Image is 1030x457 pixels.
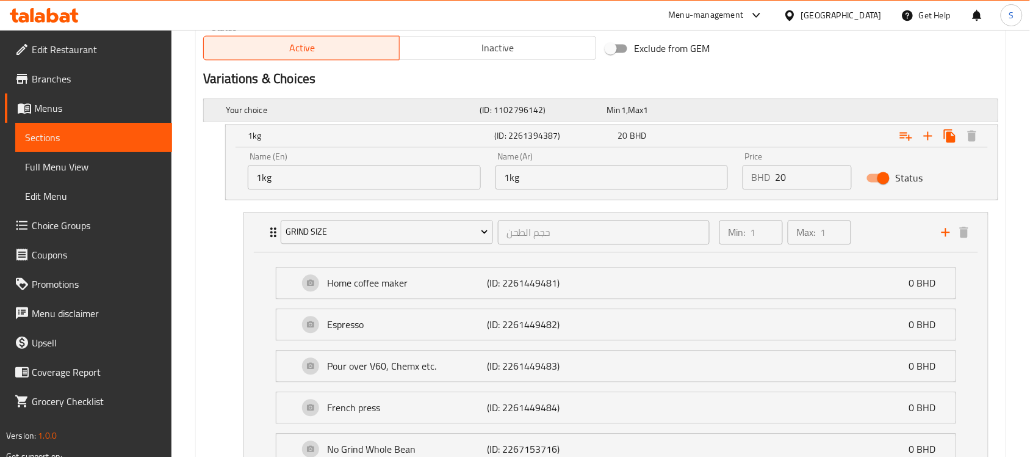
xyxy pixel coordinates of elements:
a: Promotions [5,269,172,299]
div: Expand [204,100,998,122]
span: 1.0.0 [38,428,57,444]
div: Expand [276,351,956,382]
span: Edit Restaurant [32,42,162,57]
span: Menus [34,101,162,115]
p: Espresso [327,318,487,332]
span: Choice Groups [32,218,162,233]
button: Add choice group [895,125,917,147]
p: (ID: 2261449483) [487,359,594,374]
p: No Grind Whole Bean [327,442,487,457]
button: Clone new choice [939,125,961,147]
div: Expand [276,310,956,340]
span: Branches [32,71,162,86]
a: Coupons [5,240,172,269]
a: Menu disclaimer [5,299,172,328]
h5: 1kg [248,130,489,142]
div: Expand [276,393,956,423]
p: (ID: 2261449482) [487,318,594,332]
a: Full Menu View [15,152,172,181]
a: Branches [5,64,172,93]
button: add [937,224,955,242]
span: Full Menu View [25,159,162,174]
span: Version: [6,428,36,444]
div: Menu-management [669,8,744,23]
span: Active [209,40,395,57]
span: S [1009,9,1014,22]
span: Coverage Report [32,365,162,379]
p: 0 BHD [909,318,946,332]
span: Promotions [32,277,162,291]
h5: (ID: 1102796142) [480,104,602,117]
span: Exclude from GEM [635,42,710,56]
p: 0 BHD [909,442,946,457]
button: Inactive [399,36,596,60]
span: Grind Size [286,225,489,240]
span: Upsell [32,335,162,350]
div: , [607,104,729,117]
p: Max: [796,225,815,240]
span: Sections [25,130,162,145]
button: Delete 1kg [961,125,983,147]
a: Coverage Report [5,357,172,387]
a: Upsell [5,328,172,357]
span: BHD [630,128,646,144]
button: Add new choice [917,125,939,147]
a: Grocery Checklist [5,387,172,416]
div: Expand [276,268,956,299]
h5: (ID: 2261394387) [495,130,613,142]
p: (ID: 2267153716) [487,442,594,457]
p: Home coffee maker [327,276,487,291]
span: Status [895,171,923,186]
span: Coupons [32,247,162,262]
span: Min [607,103,621,119]
p: (ID: 2261449481) [487,276,594,291]
h2: Variations & Choices [203,70,998,89]
span: Inactive [405,40,591,57]
a: Sections [15,123,172,152]
div: Expand [244,213,988,252]
p: Min: [728,225,745,240]
p: (ID: 2261449484) [487,401,594,415]
a: Menus [5,93,172,123]
button: delete [955,224,973,242]
div: Expand [226,125,998,147]
input: Enter name Ar [495,166,729,190]
p: BHD [751,170,770,185]
span: Edit Menu [25,189,162,203]
p: 0 BHD [909,359,946,374]
a: Edit Menu [15,181,172,211]
input: Please enter price [775,166,852,190]
button: Grind Size [281,221,493,245]
span: 20 [618,128,628,144]
span: Grocery Checklist [32,394,162,409]
span: Menu disclaimer [32,306,162,321]
p: 0 BHD [909,401,946,415]
input: Enter name En [248,166,481,190]
span: 1 [621,103,626,119]
button: Active [203,36,400,60]
h5: Your choice [226,104,475,117]
span: 1 [644,103,649,119]
p: 0 BHD [909,276,946,291]
a: Choice Groups [5,211,172,240]
p: French press [327,401,487,415]
span: Max [628,103,643,119]
div: [GEOGRAPHIC_DATA] [801,9,882,22]
p: Pour over V60, Chemx etc. [327,359,487,374]
a: Edit Restaurant [5,35,172,64]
